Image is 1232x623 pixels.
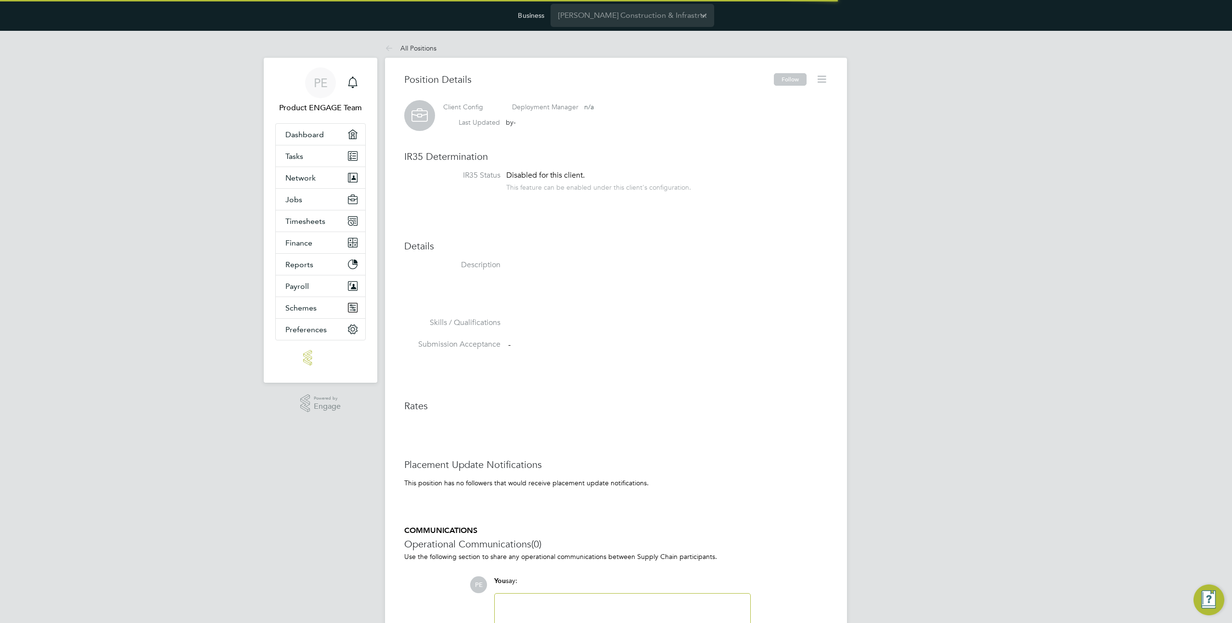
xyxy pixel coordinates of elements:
[285,325,327,334] span: Preferences
[276,232,365,253] button: Finance
[276,124,365,145] a: Dashboard
[300,394,341,413] a: Powered byEngage
[285,217,325,226] span: Timesheets
[443,103,483,111] label: Client Config
[404,526,828,536] h5: COMMUNICATIONS
[404,260,500,270] label: Description
[276,319,365,340] button: Preferences
[459,118,516,127] div: by
[285,282,309,291] span: Payroll
[276,189,365,210] button: Jobs
[276,275,365,297] button: Payroll
[276,254,365,275] button: Reports
[275,350,366,365] a: Go to home page
[404,240,828,252] h3: Details
[1193,584,1224,615] button: Engage Resource Center
[275,102,366,114] span: Product ENGAGE Team
[404,458,828,471] h3: Placement Update Notifications
[494,577,506,585] span: You
[285,130,324,139] span: Dashboard
[276,145,365,167] a: Tasks
[404,400,828,412] h3: Rates
[285,260,313,269] span: Reports
[404,318,500,328] label: Skills / Qualifications
[531,538,541,550] span: (0)
[459,118,500,127] label: Last Updated
[494,576,751,593] div: say:
[470,576,487,593] span: PE
[508,340,511,350] span: -
[285,173,316,182] span: Network
[285,303,317,312] span: Schemes
[285,238,312,247] span: Finance
[314,402,341,411] span: Engage
[404,150,828,163] h3: IR35 Determination
[276,167,365,188] button: Network
[276,210,365,232] button: Timesheets
[506,181,691,192] div: This feature can be enabled under this client's configuration.
[513,118,516,127] span: -
[285,152,303,161] span: Tasks
[518,11,544,20] label: Business
[404,538,828,550] h3: Operational Communications
[404,170,500,181] label: IR35 Status
[404,552,828,561] p: Use the following section to share any operational communications between Supply Chain participants.
[506,170,585,180] span: Disabled for this client.
[404,479,828,487] div: This position has no followers that would receive placement update notifications.
[276,297,365,318] button: Schemes
[512,103,578,111] label: Deployment Manager
[285,195,302,204] span: Jobs
[303,350,338,365] img: engage-logo-retina.png
[385,44,436,52] a: All Positions
[584,103,594,111] span: n/a
[314,394,341,402] span: Powered by
[404,339,500,350] label: Submission Acceptance
[275,67,366,114] a: PEProduct ENGAGE Team
[404,73,774,86] h3: Position Details
[264,58,377,383] nav: Main navigation
[314,77,328,89] span: PE
[774,73,807,86] button: Follow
